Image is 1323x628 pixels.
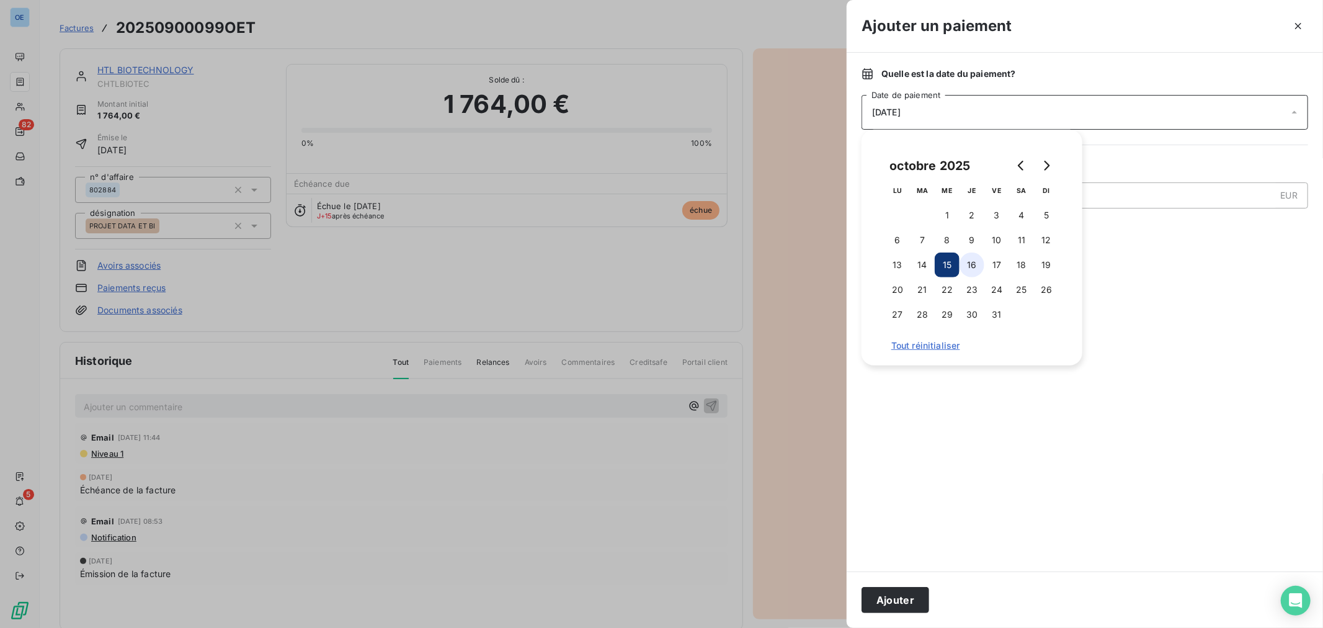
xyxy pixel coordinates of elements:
[935,302,960,327] button: 29
[935,277,960,302] button: 22
[960,178,984,203] th: jeudi
[891,341,1053,351] span: Tout réinitialiser
[910,178,935,203] th: mardi
[1009,253,1034,277] button: 18
[885,253,910,277] button: 13
[910,228,935,253] button: 7
[1009,178,1034,203] th: samedi
[1009,203,1034,228] button: 4
[935,228,960,253] button: 8
[1034,228,1059,253] button: 12
[1034,253,1059,277] button: 19
[984,302,1009,327] button: 31
[1034,203,1059,228] button: 5
[984,178,1009,203] th: vendredi
[910,277,935,302] button: 21
[1009,277,1034,302] button: 25
[960,253,984,277] button: 16
[1034,277,1059,302] button: 26
[910,302,935,327] button: 28
[984,277,1009,302] button: 24
[960,302,984,327] button: 30
[935,203,960,228] button: 1
[885,156,975,176] div: octobre 2025
[960,203,984,228] button: 2
[862,218,1308,231] span: Nouveau solde dû :
[862,15,1012,37] h3: Ajouter un paiement
[960,277,984,302] button: 23
[935,253,960,277] button: 15
[885,302,910,327] button: 27
[984,253,1009,277] button: 17
[910,253,935,277] button: 14
[960,228,984,253] button: 9
[1281,586,1311,616] div: Open Intercom Messenger
[885,228,910,253] button: 6
[935,178,960,203] th: mercredi
[1034,178,1059,203] th: dimanche
[872,107,901,117] span: [DATE]
[862,587,929,613] button: Ajouter
[1034,153,1059,178] button: Go to next month
[984,203,1009,228] button: 3
[885,277,910,302] button: 20
[881,68,1016,80] span: Quelle est la date du paiement ?
[885,178,910,203] th: lundi
[1009,228,1034,253] button: 11
[984,228,1009,253] button: 10
[1009,153,1034,178] button: Go to previous month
